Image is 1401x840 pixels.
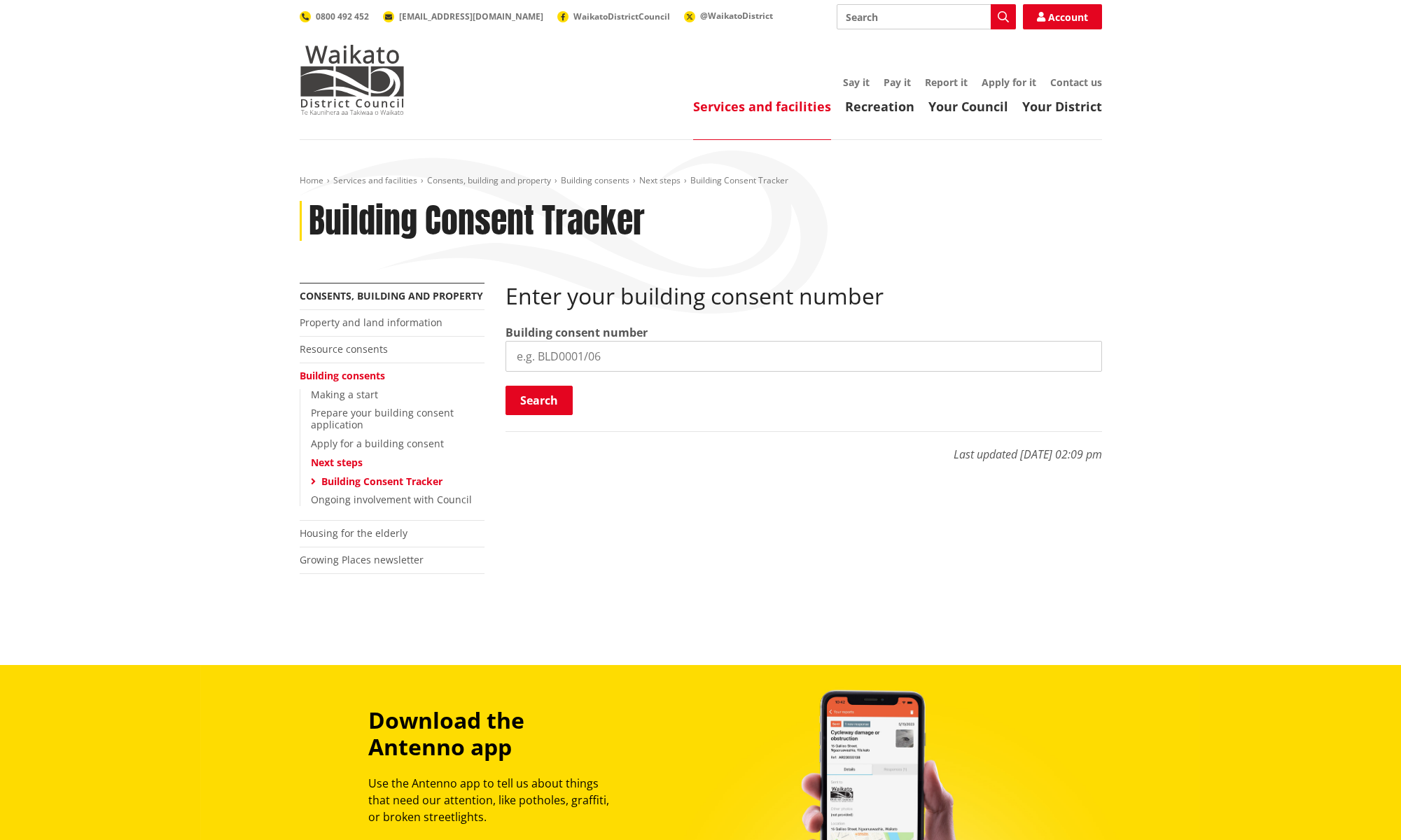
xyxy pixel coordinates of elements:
[884,76,911,89] a: Pay it
[693,98,831,115] a: Services and facilities
[300,369,385,382] a: Building consents
[311,493,472,506] a: Ongoing involvement with Council
[300,174,323,186] a: Home
[309,201,645,241] h1: Building Consent Tracker
[427,174,551,186] a: Consents, building and property
[506,341,1102,372] input: e.g. BLD0001/06
[561,174,629,186] a: Building consents
[1023,4,1102,29] a: Account
[383,10,543,22] a: [EMAIL_ADDRESS][DOMAIN_NAME]
[311,456,363,469] a: Next steps
[311,437,444,450] a: Apply for a building consent
[311,406,454,431] a: Prepare your building consent application
[982,76,1036,89] a: Apply for it
[300,553,424,566] a: Growing Places newsletter
[506,324,648,341] label: Building consent number
[1022,98,1102,115] a: Your District
[316,10,369,22] span: 0800 492 452
[300,316,442,329] a: Property and land information
[300,342,388,356] a: Resource consents
[506,431,1102,463] p: Last updated [DATE] 02:09 pm
[925,76,968,89] a: Report it
[928,98,1008,115] a: Your Council
[843,76,870,89] a: Say it
[506,283,1102,309] h2: Enter your building consent number
[368,775,622,825] p: Use the Antenno app to tell us about things that need our attention, like potholes, graffiti, or ...
[333,174,417,186] a: Services and facilities
[300,45,405,115] img: Waikato District Council - Te Kaunihera aa Takiwaa o Waikato
[368,707,622,761] h3: Download the Antenno app
[399,10,543,22] span: [EMAIL_ADDRESS][DOMAIN_NAME]
[300,10,369,22] a: 0800 492 452
[300,289,483,302] a: Consents, building and property
[557,10,670,22] a: WaikatoDistrictCouncil
[639,174,681,186] a: Next steps
[300,526,407,540] a: Housing for the elderly
[506,386,573,415] button: Search
[845,98,914,115] a: Recreation
[837,4,1016,29] input: Search input
[700,10,773,22] span: @WaikatoDistrict
[690,174,788,186] span: Building Consent Tracker
[300,175,1102,187] nav: breadcrumb
[573,10,670,22] span: WaikatoDistrictCouncil
[321,475,442,488] a: Building Consent Tracker
[311,388,378,401] a: Making a start
[684,10,773,22] a: @WaikatoDistrict
[1050,76,1102,89] a: Contact us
